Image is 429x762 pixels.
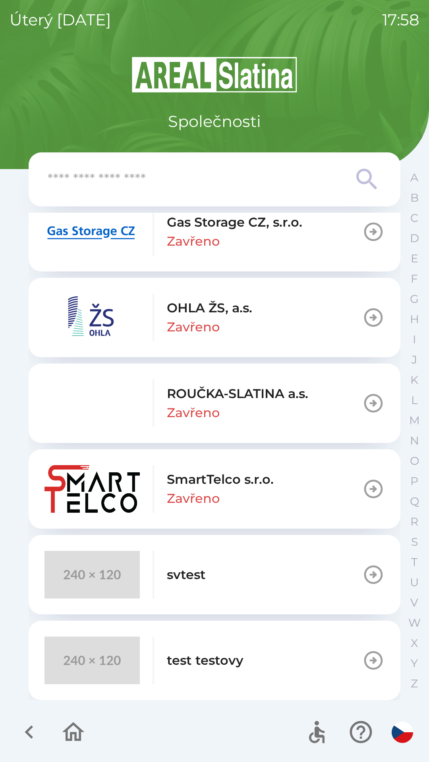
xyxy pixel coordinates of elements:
[410,211,418,225] p: C
[412,353,417,367] p: J
[10,8,111,32] p: úterý [DATE]
[167,298,252,317] p: OHLA ŽS, a.s.
[44,637,140,684] img: 240x120
[404,269,424,289] button: F
[29,278,400,357] button: OHLA ŽS, a.s.Zavřeno
[404,552,424,572] button: T
[404,471,424,491] button: P
[29,621,400,700] button: test testovy
[413,333,416,346] p: I
[411,636,418,650] p: X
[404,329,424,350] button: I
[44,465,140,513] img: a1091e8c-df79-49dc-bd76-976ff18fd19d.png
[404,451,424,471] button: O
[404,350,424,370] button: J
[167,403,220,422] p: Zavřeno
[411,656,418,670] p: Y
[410,575,419,589] p: U
[44,208,140,256] img: 2bd567fa-230c-43b3-b40d-8aef9e429395.png
[404,512,424,532] button: R
[411,252,418,266] p: E
[44,294,140,341] img: 95230cbc-907d-4dce-b6ee-20bf32430970.png
[410,434,419,448] p: N
[410,231,419,245] p: D
[410,171,418,185] p: A
[411,272,418,286] p: F
[167,651,243,670] p: test testovy
[29,56,400,94] img: Logo
[44,379,140,427] img: e7973d4e-78b1-4a83-8dc1-9059164483d7.png
[404,167,424,188] button: A
[404,653,424,673] button: Y
[404,248,424,269] button: E
[404,390,424,410] button: L
[167,317,220,337] p: Zavřeno
[411,555,417,569] p: T
[167,489,220,508] p: Zavřeno
[404,410,424,431] button: M
[410,292,419,306] p: G
[408,616,421,630] p: W
[29,535,400,614] button: svtest
[404,572,424,593] button: U
[410,474,418,488] p: P
[404,673,424,694] button: Z
[404,532,424,552] button: S
[410,495,419,508] p: Q
[409,414,420,427] p: M
[29,192,400,271] button: Gas Storage CZ, s.r.o.Zavřeno
[411,393,417,407] p: L
[167,470,274,489] p: SmartTelco s.r.o.
[410,373,418,387] p: K
[404,228,424,248] button: D
[404,289,424,309] button: G
[411,677,418,691] p: Z
[410,312,419,326] p: H
[392,722,413,743] img: cs flag
[410,454,419,468] p: O
[168,110,261,133] p: Společnosti
[167,213,302,232] p: Gas Storage CZ, s.r.o.
[167,232,220,251] p: Zavřeno
[167,565,206,584] p: svtest
[382,8,419,32] p: 17:58
[167,384,308,403] p: ROUČKA-SLATINA a.s.
[404,370,424,390] button: K
[404,431,424,451] button: N
[404,208,424,228] button: C
[411,535,418,549] p: S
[410,515,418,529] p: R
[410,191,419,205] p: B
[44,551,140,598] img: 240x120
[404,491,424,512] button: Q
[404,633,424,653] button: X
[29,364,400,443] button: ROUČKA-SLATINA a.s.Zavřeno
[404,188,424,208] button: B
[29,449,400,529] button: SmartTelco s.r.o.Zavřeno
[404,309,424,329] button: H
[404,593,424,613] button: V
[410,596,418,610] p: V
[404,613,424,633] button: W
